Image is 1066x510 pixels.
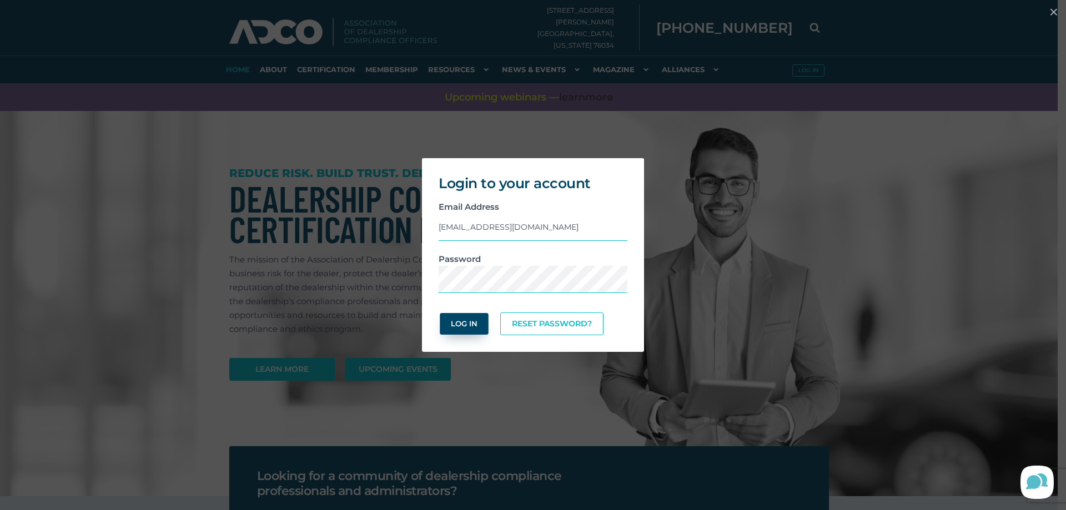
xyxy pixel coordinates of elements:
[1010,455,1066,510] iframe: Lucky Orange Messenger
[500,312,604,335] a: Reset Password?
[439,254,481,264] strong: Password
[439,175,627,191] h2: Login to your account
[440,313,488,335] button: Log In
[439,201,499,212] strong: Email Address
